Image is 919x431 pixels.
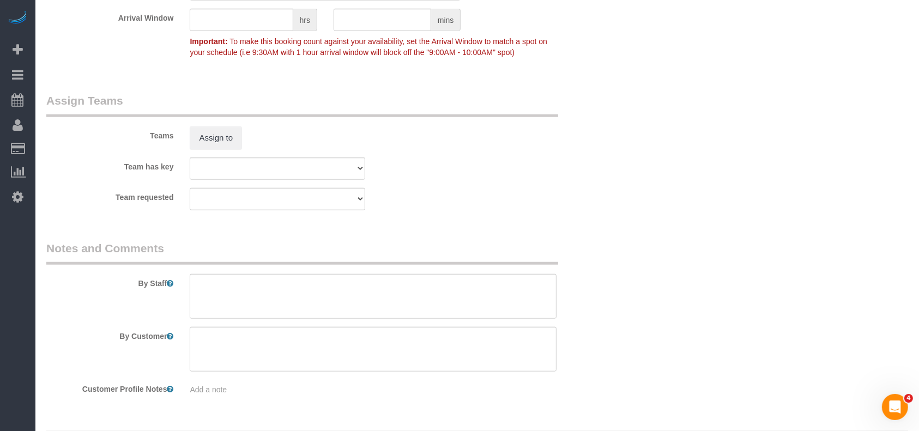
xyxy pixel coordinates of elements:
label: By Staff [38,274,182,289]
span: To make this booking count against your availability, set the Arrival Window to match a spot on y... [190,37,547,57]
legend: Assign Teams [46,93,558,117]
label: Arrival Window [38,9,182,23]
strong: Important: [190,37,227,46]
legend: Notes and Comments [46,240,558,265]
span: Add a note [190,385,227,394]
iframe: Intercom live chat [882,394,908,420]
span: 4 [904,394,913,403]
span: hrs [293,9,317,31]
label: By Customer [38,327,182,342]
label: Customer Profile Notes [38,380,182,394]
label: Team requested [38,188,182,203]
button: Assign to [190,126,242,149]
img: Automaid Logo [7,11,28,26]
label: Teams [38,126,182,141]
span: mins [431,9,461,31]
label: Team has key [38,157,182,172]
